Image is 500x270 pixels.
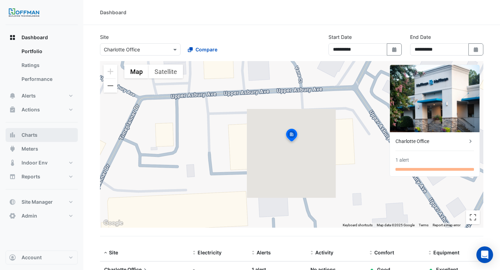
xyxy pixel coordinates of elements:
span: Reports [22,173,40,180]
span: Comfort [374,250,394,255]
div: Open Intercom Messenger [476,246,493,263]
a: Ratings [16,58,78,72]
div: 1 alert [395,157,409,164]
a: Portfolio [16,44,78,58]
button: Dashboard [6,31,78,44]
a: Report a map error [433,223,460,227]
span: Indoor Env [22,159,48,166]
label: Site [100,33,109,41]
app-icon: Dashboard [9,34,16,41]
button: Keyboard shortcuts [343,223,373,228]
span: Meters [22,145,38,152]
div: Charlotte Office [395,138,467,145]
span: Charts [22,132,37,138]
span: Map data ©2025 Google [377,223,415,227]
button: Alerts [6,89,78,103]
button: Toggle fullscreen view [466,210,480,224]
button: Site Manager [6,195,78,209]
fa-icon: Select Date [391,47,398,52]
div: Dashboard [100,9,126,16]
span: Admin [22,212,37,219]
app-icon: Meters [9,145,16,152]
span: Dashboard [22,34,48,41]
app-icon: Actions [9,106,16,113]
button: Show street map [124,65,149,78]
button: Show satellite imagery [149,65,183,78]
button: Actions [6,103,78,117]
label: End Date [410,33,431,41]
label: Start Date [328,33,352,41]
div: Dashboard [6,44,78,89]
img: site-pin-selected.svg [284,128,299,144]
a: Performance [16,72,78,86]
button: Reports [6,170,78,184]
img: Company Logo [8,6,40,19]
span: Site Manager [22,199,53,205]
fa-icon: Select Date [473,47,479,52]
app-icon: Alerts [9,92,16,99]
span: Electricity [198,250,222,255]
button: Compare [183,43,222,56]
span: Equipment [433,250,459,255]
app-icon: Charts [9,132,16,138]
button: Admin [6,209,78,223]
span: Site [109,250,118,255]
button: Zoom in [103,65,117,78]
button: Charts [6,128,78,142]
span: Activity [315,250,333,255]
span: Actions [22,106,40,113]
app-icon: Admin [9,212,16,219]
button: Indoor Env [6,156,78,170]
span: Alerts [22,92,36,99]
button: Account [6,251,78,264]
app-icon: Indoor Env [9,159,16,166]
span: Compare [195,46,217,53]
a: Terms (opens in new tab) [419,223,428,227]
img: Charlotte Office [390,65,480,132]
span: Account [22,254,42,261]
a: Open this area in Google Maps (opens a new window) [102,219,125,228]
app-icon: Reports [9,173,16,180]
button: Zoom out [103,79,117,93]
button: Meters [6,142,78,156]
img: Google [102,219,125,228]
app-icon: Site Manager [9,199,16,205]
span: Alerts [257,250,271,255]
